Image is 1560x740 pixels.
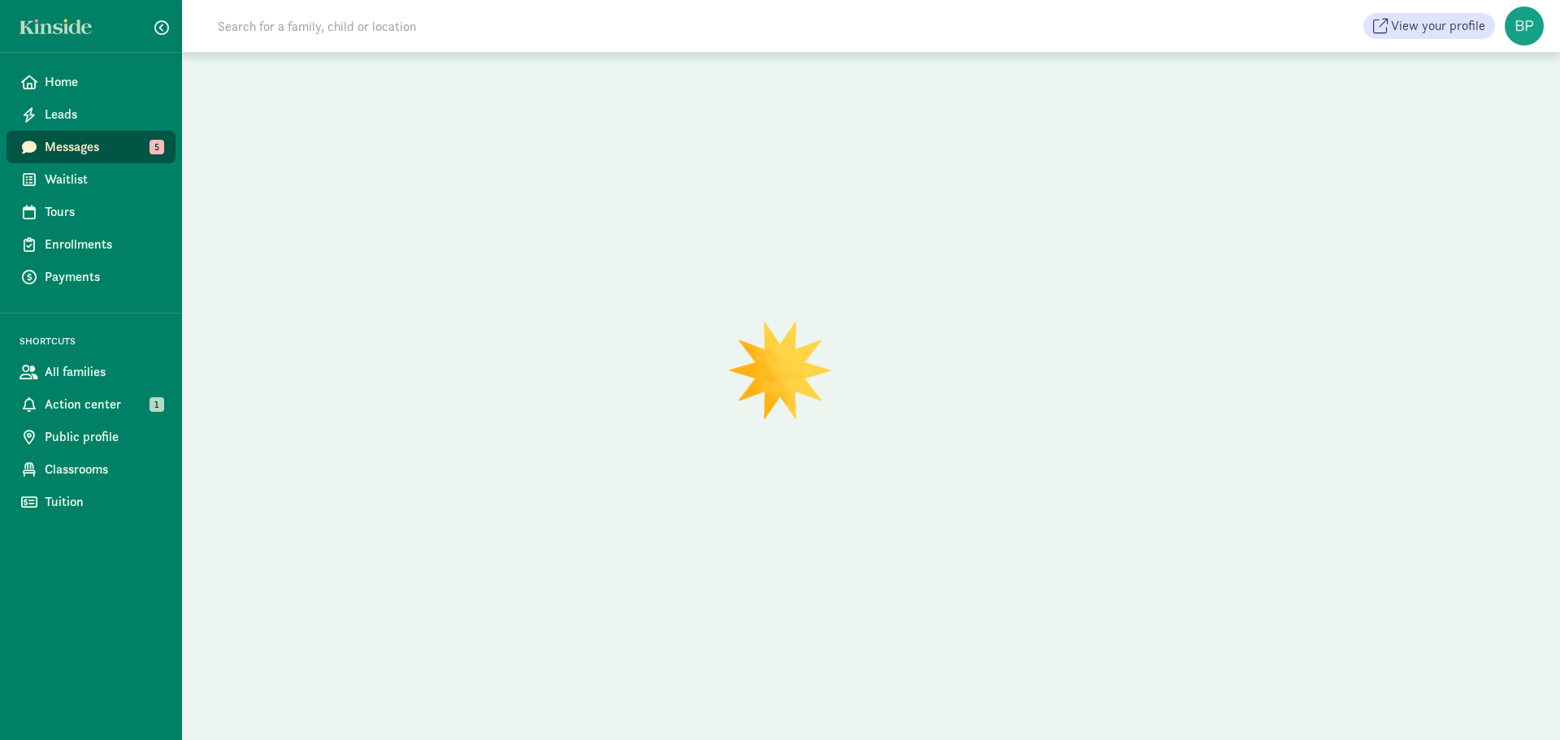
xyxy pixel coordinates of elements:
[6,486,175,518] a: Tuition
[45,460,162,479] span: Classrooms
[6,388,175,421] a: Action center 1
[6,163,175,196] a: Waitlist
[45,267,162,287] span: Payments
[6,98,175,131] a: Leads
[208,10,664,42] input: Search for a family, child or location
[6,131,175,163] a: Messages 5
[45,72,162,92] span: Home
[6,356,175,388] a: All families
[45,492,162,512] span: Tuition
[45,105,162,124] span: Leads
[6,421,175,453] a: Public profile
[45,362,162,382] span: All families
[6,228,175,261] a: Enrollments
[6,196,175,228] a: Tours
[6,261,175,293] a: Payments
[45,137,162,157] span: Messages
[45,235,162,254] span: Enrollments
[1363,13,1495,39] a: View your profile
[45,427,162,447] span: Public profile
[6,66,175,98] a: Home
[149,140,164,154] span: 5
[45,395,162,414] span: Action center
[45,202,162,222] span: Tours
[1391,16,1485,36] span: View your profile
[149,397,164,412] span: 1
[6,453,175,486] a: Classrooms
[45,170,162,189] span: Waitlist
